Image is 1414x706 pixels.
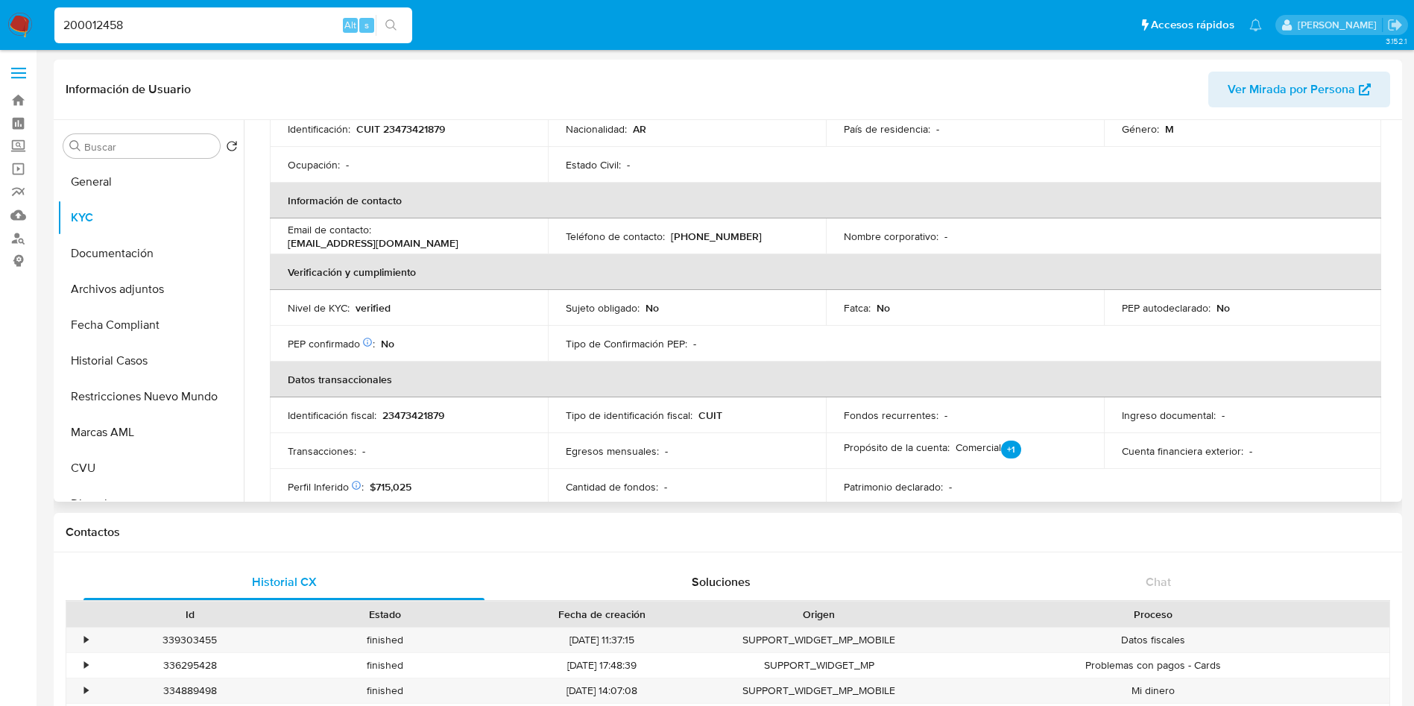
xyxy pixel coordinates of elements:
button: CVU [57,450,244,486]
p: - [627,158,630,171]
p: verified [356,301,391,315]
a: Salir [1387,17,1403,33]
h1: Información de Usuario [66,82,191,97]
p: Egresos mensuales : [566,444,659,458]
p: Ocupación : [288,158,340,171]
p: - [665,444,668,458]
p: PEP autodeclarado : [1122,301,1211,315]
th: Información de contacto [270,183,1381,218]
p: Propósito de la cuenta : [844,441,950,454]
p: M [1165,122,1174,136]
p: No [1216,301,1230,315]
p: - [944,230,947,243]
p: Patrimonio declarado : [844,480,943,494]
p: Perfil Inferido : [288,480,364,494]
div: • [84,658,88,672]
div: Mi dinero [917,678,1389,703]
button: search-icon [376,15,406,36]
input: Buscar [84,140,214,154]
p: Nombre corporativo : [844,230,938,243]
p: 23473421879 [382,409,444,422]
button: Documentación [57,236,244,271]
p: Estado Civil : [566,158,621,171]
p: Cantidad de fondos : [566,480,658,494]
span: Accesos rápidos [1151,17,1234,33]
p: Género : [1122,122,1159,136]
div: 339303455 [92,628,288,652]
p: Nivel de KYC : [288,301,350,315]
p: [PHONE_NUMBER] [671,230,762,243]
p: - [664,480,667,494]
p: sandra.helbardt@mercadolibre.com [1298,18,1382,32]
div: [DATE] 11:37:15 [483,628,722,652]
div: Origen [732,607,906,622]
button: Marcas AML [57,415,244,450]
button: General [57,164,244,200]
span: $715,025 [370,479,411,494]
p: - [1222,409,1225,422]
p: [EMAIL_ADDRESS][DOMAIN_NAME] [288,236,458,250]
p: País de residencia : [844,122,930,136]
p: Nacionalidad : [566,122,627,136]
button: Direcciones [57,486,244,522]
p: Ingreso documental : [1122,409,1216,422]
span: s [364,18,369,32]
div: [DATE] 14:07:08 [483,678,722,703]
p: CUIT 23473421879 [356,122,445,136]
div: • [84,684,88,698]
p: Identificación : [288,122,350,136]
span: Chat [1146,573,1171,590]
button: Archivos adjuntos [57,271,244,307]
h1: Contactos [66,525,1390,540]
p: - [362,444,365,458]
span: Soluciones [692,573,751,590]
button: Restricciones Nuevo Mundo [57,379,244,415]
div: Datos fiscales [917,628,1389,652]
div: finished [288,628,483,652]
p: - [346,158,349,171]
p: Transacciones : [288,444,356,458]
span: Alt [344,18,356,32]
p: No [381,337,394,350]
button: Ver Mirada por Persona [1208,72,1390,107]
div: SUPPORT_WIDGET_MP_MOBILE [722,628,917,652]
span: Ver Mirada por Persona [1228,72,1355,107]
div: [DATE] 17:48:39 [483,653,722,678]
div: Problemas con pagos - Cards [917,653,1389,678]
p: - [693,337,696,350]
button: Buscar [69,140,81,152]
p: Fondos recurrentes : [844,409,938,422]
div: • [84,633,88,647]
p: Sujeto obligado : [566,301,640,315]
div: finished [288,653,483,678]
p: Comercial [956,441,1021,461]
p: No [877,301,890,315]
p: CUIT [698,409,722,422]
button: Volver al orden por defecto [226,140,238,157]
p: - [944,409,947,422]
div: 334889498 [92,678,288,703]
p: +1 [1001,441,1021,458]
p: Tipo de Confirmación PEP : [566,337,687,350]
p: - [949,480,952,494]
th: Datos transaccionales [270,362,1381,397]
div: finished [288,678,483,703]
p: Fatca : [844,301,871,315]
p: Teléfono de contacto : [566,230,665,243]
span: Historial CX [252,573,317,590]
button: KYC [57,200,244,236]
div: 336295428 [92,653,288,678]
p: Tipo de identificación fiscal : [566,409,692,422]
button: Fecha Compliant [57,307,244,343]
input: Buscar usuario o caso... [54,16,412,35]
p: AR [633,122,646,136]
p: - [1249,444,1252,458]
div: Proceso [927,607,1379,622]
a: Notificaciones [1249,19,1262,31]
button: Historial Casos [57,343,244,379]
p: Cuenta financiera exterior : [1122,444,1243,458]
p: PEP confirmado : [288,337,375,350]
p: Identificación fiscal : [288,409,376,422]
div: Estado [298,607,473,622]
div: Fecha de creación [493,607,711,622]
